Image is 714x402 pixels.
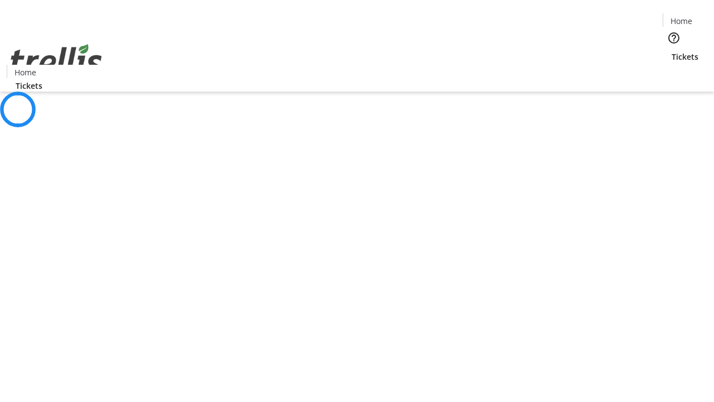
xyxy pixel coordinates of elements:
button: Cart [663,63,685,85]
span: Tickets [16,80,42,92]
span: Home [670,15,692,27]
button: Help [663,27,685,49]
img: Orient E2E Organization d5sCwGF6H7's Logo [7,32,106,88]
a: Tickets [663,51,707,63]
span: Home [15,66,36,78]
span: Tickets [672,51,698,63]
a: Home [663,15,699,27]
a: Home [7,66,43,78]
a: Tickets [7,80,51,92]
